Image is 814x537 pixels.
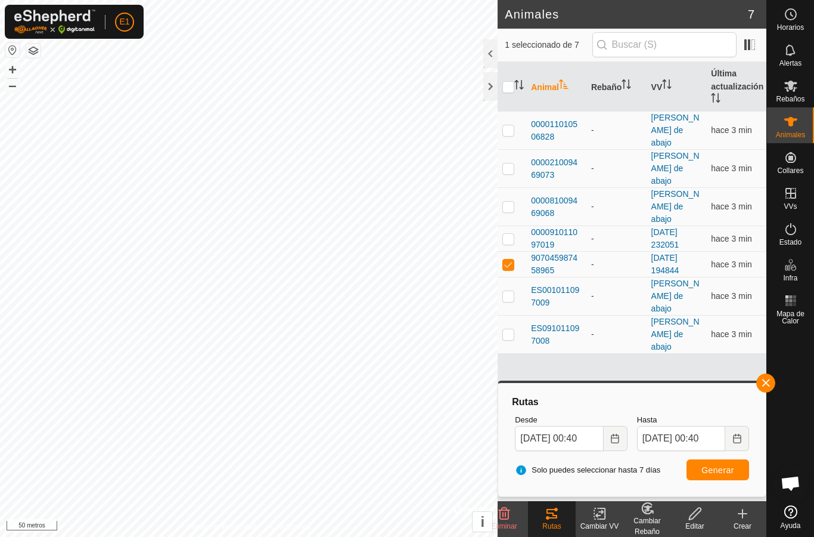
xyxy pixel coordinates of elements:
a: [PERSON_NAME] de abajo [651,189,700,224]
a: [PERSON_NAME] de abajo [651,317,700,351]
font: i [480,514,484,530]
span: 30 de septiembre de 2025, 0:36 [711,234,751,243]
font: + [8,61,17,78]
font: 000091011097019 [531,227,577,249]
img: Logotipo de Gallagher [14,10,95,34]
span: 30 de septiembre de 2025, 0:36 [711,163,751,173]
font: Animales [776,131,805,139]
font: Última actualización [711,69,763,91]
p-sorticon: Activar para ordenar [662,81,672,91]
a: [PERSON_NAME] de abajo [651,279,700,313]
font: Cambiar Rebaño [633,517,660,536]
font: hace 3 min [711,291,751,301]
span: 30 de septiembre de 2025, 0:36 [711,125,751,135]
button: + [5,63,20,77]
font: Animales [505,8,559,21]
font: VVs [784,202,797,211]
font: - [591,329,594,339]
button: Elija fecha [604,426,627,451]
font: Desde [515,415,538,424]
p-sorticon: Activar para ordenar [622,81,631,91]
font: 1 seleccionado de 7 [505,40,579,50]
font: Cambiar VV [580,522,619,530]
font: Rebaño [591,82,622,92]
button: Restablecer Mapa [5,43,20,57]
p-sorticon: Activar para ordenar [711,95,720,104]
font: 907045987458965 [531,253,577,275]
font: Política de Privacidad [187,523,256,531]
font: Eliminar [491,522,517,530]
span: 30 de septiembre de 2025, 0:36 [711,291,751,301]
font: hace 3 min [711,163,751,173]
span: 30 de septiembre de 2025, 0:36 [711,329,751,339]
button: Elija fecha [725,426,749,451]
font: - [591,291,594,301]
p-sorticon: Activar para ordenar [514,82,524,91]
button: Generar [686,459,749,480]
font: hace 3 min [711,202,751,211]
font: hace 3 min [711,260,751,269]
font: 7 [748,8,754,21]
font: Contáctenos [271,523,310,531]
font: Editar [685,522,704,530]
font: Crear [734,522,751,530]
font: Horarios [777,23,804,32]
font: Generar [701,465,734,475]
font: E1 [119,17,129,26]
button: Capas del Mapa [26,44,41,58]
font: – [8,77,16,93]
a: Ayuda [767,501,814,534]
font: - [591,163,594,173]
font: VV [651,82,663,92]
font: 000021009469073 [531,158,577,180]
font: hace 3 min [711,234,751,243]
font: hace 3 min [711,125,751,135]
font: ES091011097008 [531,323,579,345]
font: - [591,125,594,135]
a: [PERSON_NAME] de abajo [651,151,700,186]
button: i [473,512,492,532]
font: hace 3 min [711,329,751,339]
font: ES001011097009 [531,285,579,307]
font: Hasta [637,415,657,424]
font: - [591,234,594,243]
font: Solo puedes seleccionar hasta 7 días [532,465,660,474]
a: Política de Privacidad [187,521,256,532]
font: Collares [777,166,803,175]
font: Alertas [779,59,801,67]
font: - [591,202,594,211]
font: Rutas [542,522,561,530]
a: Contáctenos [271,521,310,532]
div: Chat abierto [773,465,809,501]
a: [DATE] 194844 [651,253,679,275]
a: [PERSON_NAME] de abajo [651,113,700,147]
p-sorticon: Activar para ordenar [559,81,568,91]
font: - [591,260,594,269]
font: Rebaños [776,95,804,103]
font: 000081009469068 [531,196,577,218]
font: Animal [531,82,559,92]
font: Infra [783,274,797,282]
span: 30 de septiembre de 2025, 0:36 [711,202,751,211]
span: 30 de septiembre de 2025, 0:36 [711,260,751,269]
a: [DATE] 232051 [651,227,679,249]
font: Estado [779,238,801,246]
font: Ayuda [781,521,801,530]
font: 000011010506828 [531,119,577,141]
button: – [5,78,20,92]
font: Mapa de Calor [776,310,804,325]
font: Rutas [512,397,538,407]
input: Buscar (S) [592,32,737,57]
